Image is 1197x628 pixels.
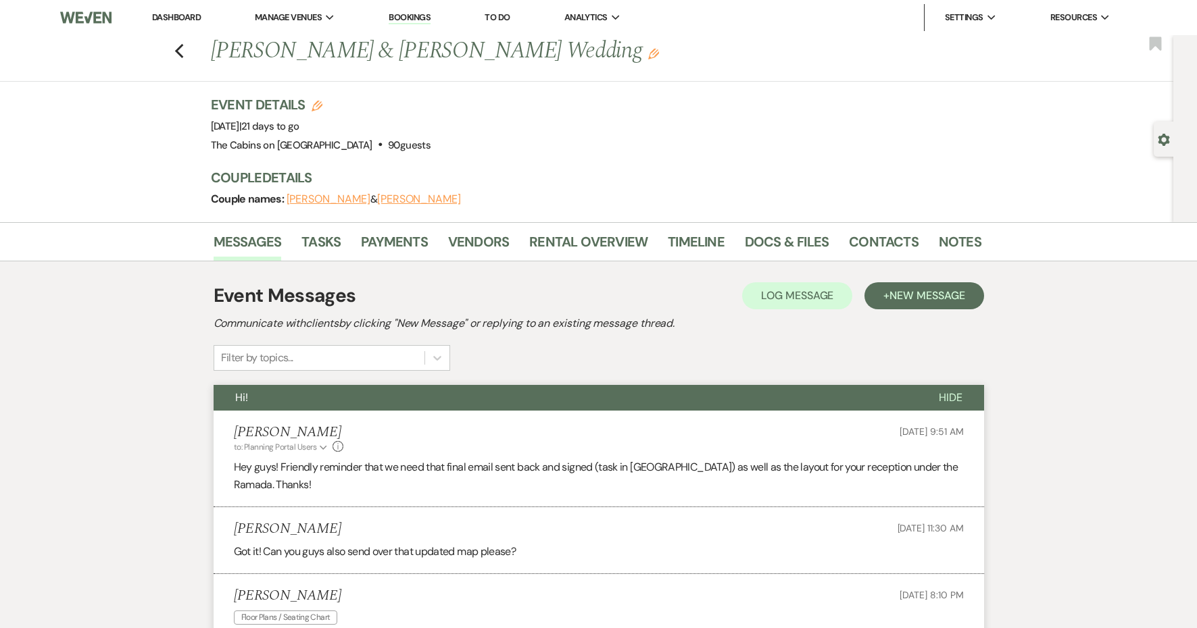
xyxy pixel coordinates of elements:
span: [DATE] [211,120,299,133]
span: Analytics [564,11,608,24]
img: Weven Logo [60,3,112,32]
a: Dashboard [152,11,201,23]
span: Log Message [761,288,833,303]
h5: [PERSON_NAME] [234,521,341,538]
span: [DATE] 11:30 AM [898,522,964,534]
a: Bookings [389,11,431,24]
a: Contacts [849,231,919,261]
span: & [287,192,461,206]
span: 21 days to go [241,120,299,133]
button: Open lead details [1158,132,1170,145]
button: [PERSON_NAME] [377,194,461,205]
h2: Communicate with clients by clicking "New Message" or replying to an existing message thread. [214,315,984,332]
h5: [PERSON_NAME] [234,587,345,604]
span: Resources [1050,11,1097,24]
button: +New Message [864,282,983,309]
span: | [239,120,299,133]
button: to: Planning Portal Users [234,441,330,453]
a: Rental Overview [529,231,648,261]
span: Hi! [235,390,248,404]
div: Filter by topics... [221,350,293,366]
button: Log Message [742,282,852,309]
a: Docs & Files [745,231,829,261]
h3: Event Details [211,95,431,114]
span: to: Planning Portal Users [234,442,317,452]
p: Got it! Can you guys also send over that updated map please? [234,543,964,560]
a: Payments [361,231,428,261]
span: Hide [939,390,962,404]
h1: Event Messages [214,282,356,310]
a: Messages [214,231,282,261]
button: Edit [648,47,659,59]
span: The Cabins on [GEOGRAPHIC_DATA] [211,138,372,152]
span: Settings [945,11,983,24]
span: Floor Plans / Seating Chart [234,610,338,625]
span: 90 guests [388,138,431,152]
button: Hide [917,385,984,411]
button: [PERSON_NAME] [287,194,370,205]
h3: Couple Details [211,168,968,187]
span: New Message [889,288,964,303]
p: Hey guys! Friendly reminder that we need that final email sent back and signed (task in [GEOGRAPH... [234,459,964,493]
span: [DATE] 8:10 PM [900,589,963,601]
a: Notes [939,231,981,261]
a: Tasks [301,231,341,261]
h1: [PERSON_NAME] & [PERSON_NAME] Wedding [211,35,816,68]
a: To Do [485,11,510,23]
span: [DATE] 9:51 AM [900,425,963,438]
a: Vendors [448,231,509,261]
span: Couple names: [211,192,287,206]
h5: [PERSON_NAME] [234,424,344,441]
span: Manage Venues [255,11,322,24]
button: Hi! [214,385,917,411]
a: Timeline [668,231,725,261]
